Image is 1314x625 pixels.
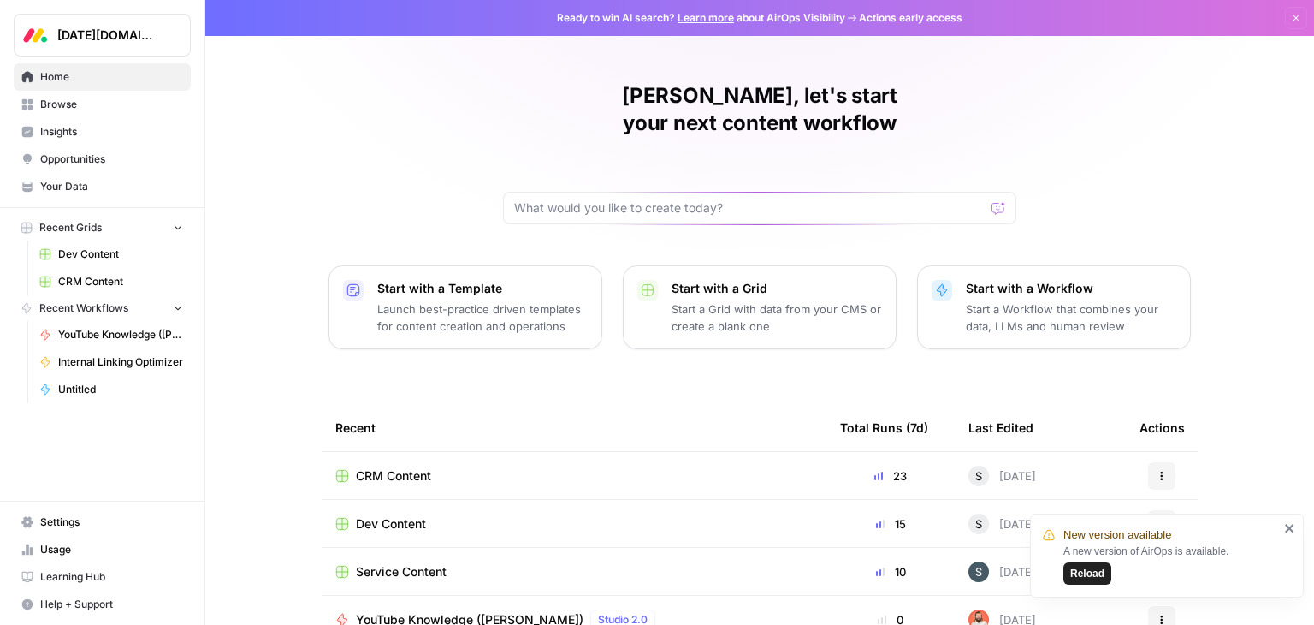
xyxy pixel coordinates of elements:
[514,199,985,217] input: What would you like to create today?
[672,301,882,335] p: Start a Grid with data from your CMS or create a blank one
[32,268,191,295] a: CRM Content
[1063,544,1279,585] div: A new version of AirOps is available.
[1070,566,1104,581] span: Reload
[968,562,1036,582] div: [DATE]
[1284,521,1296,535] button: close
[58,247,183,262] span: Dev Content
[40,542,183,557] span: Usage
[975,467,982,485] span: S
[14,91,191,118] a: Browse
[40,179,183,194] span: Your Data
[840,515,941,533] div: 15
[968,466,1036,486] div: [DATE]
[966,301,1176,335] p: Start a Workflow that combines your data, LLMs and human review
[58,274,183,289] span: CRM Content
[968,404,1033,451] div: Last Edited
[32,321,191,348] a: YouTube Knowledge ([PERSON_NAME])
[335,563,813,580] a: Service Content
[14,173,191,200] a: Your Data
[39,301,128,316] span: Recent Workflows
[32,241,191,268] a: Dev Content
[859,10,962,26] span: Actions early access
[1063,527,1171,544] span: New version available
[377,301,588,335] p: Launch best-practice driven templates for content creation and operations
[14,118,191,146] a: Insights
[335,404,813,451] div: Recent
[968,562,989,582] img: ygk961fcslvh5xk8o91lvmgczoho
[377,280,588,297] p: Start with a Template
[14,14,191,57] button: Workspace: Monday.com
[678,11,734,24] a: Learn more
[58,382,183,397] span: Untitled
[40,124,183,140] span: Insights
[32,376,191,403] a: Untitled
[672,280,882,297] p: Start with a Grid
[39,220,102,235] span: Recent Grids
[14,509,191,536] a: Settings
[917,265,1191,349] button: Start with a WorkflowStart a Workflow that combines your data, LLMs and human review
[40,597,183,612] span: Help + Support
[966,280,1176,297] p: Start with a Workflow
[14,536,191,563] a: Usage
[58,354,183,370] span: Internal Linking Optimizer
[503,82,1016,137] h1: [PERSON_NAME], let's start your next content workflow
[557,10,845,26] span: Ready to win AI search? about AirOps Visibility
[356,563,447,580] span: Service Content
[40,152,183,167] span: Opportunities
[356,515,426,533] span: Dev Content
[58,327,183,342] span: YouTube Knowledge ([PERSON_NAME])
[14,295,191,321] button: Recent Workflows
[1063,562,1111,585] button: Reload
[840,563,941,580] div: 10
[14,215,191,241] button: Recent Grids
[14,63,191,91] a: Home
[40,515,183,530] span: Settings
[328,265,602,349] button: Start with a TemplateLaunch best-practice driven templates for content creation and operations
[356,467,431,485] span: CRM Content
[57,27,161,44] span: [DATE][DOMAIN_NAME]
[623,265,897,349] button: Start with a GridStart a Grid with data from your CMS or create a blank one
[32,348,191,376] a: Internal Linking Optimizer
[335,467,813,485] a: CRM Content
[14,146,191,173] a: Opportunities
[40,69,183,85] span: Home
[335,515,813,533] a: Dev Content
[1139,404,1185,451] div: Actions
[840,467,941,485] div: 23
[968,514,1036,534] div: [DATE]
[14,563,191,591] a: Learning Hub
[20,20,50,51] img: Monday.com Logo
[840,404,928,451] div: Total Runs (7d)
[14,591,191,618] button: Help + Support
[40,569,183,585] span: Learning Hub
[975,515,982,533] span: S
[40,97,183,112] span: Browse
